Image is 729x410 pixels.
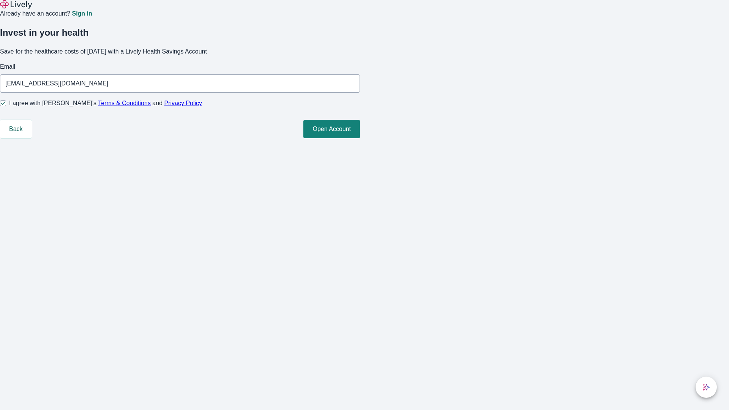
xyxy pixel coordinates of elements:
span: I agree with [PERSON_NAME]’s and [9,99,202,108]
a: Sign in [72,11,92,17]
a: Terms & Conditions [98,100,151,106]
a: Privacy Policy [164,100,202,106]
svg: Lively AI Assistant [702,383,710,391]
button: chat [696,377,717,398]
button: Open Account [303,120,360,138]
